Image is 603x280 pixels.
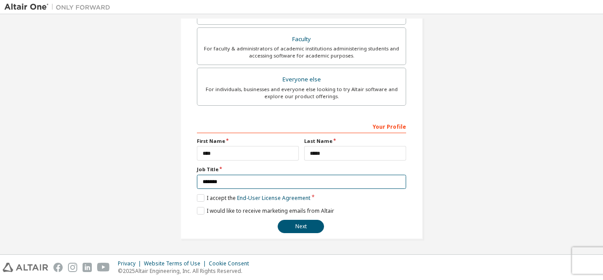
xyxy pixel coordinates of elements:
[68,263,77,272] img: instagram.svg
[83,263,92,272] img: linkedin.svg
[203,86,400,100] div: For individuals, businesses and everyone else looking to try Altair software and explore our prod...
[118,260,144,267] div: Privacy
[278,220,324,233] button: Next
[53,263,63,272] img: facebook.svg
[203,45,400,59] div: For faculty & administrators of academic institutions administering students and accessing softwa...
[203,33,400,46] div: Faculty
[304,138,406,145] label: Last Name
[144,260,209,267] div: Website Terms of Use
[3,263,48,272] img: altair_logo.svg
[203,73,400,86] div: Everyone else
[197,138,299,145] label: First Name
[97,263,110,272] img: youtube.svg
[197,119,406,133] div: Your Profile
[118,267,254,275] p: © 2025 Altair Engineering, Inc. All Rights Reserved.
[197,194,310,202] label: I accept the
[209,260,254,267] div: Cookie Consent
[4,3,115,12] img: Altair One
[237,194,310,202] a: End-User License Agreement
[197,207,334,215] label: I would like to receive marketing emails from Altair
[197,166,406,173] label: Job Title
